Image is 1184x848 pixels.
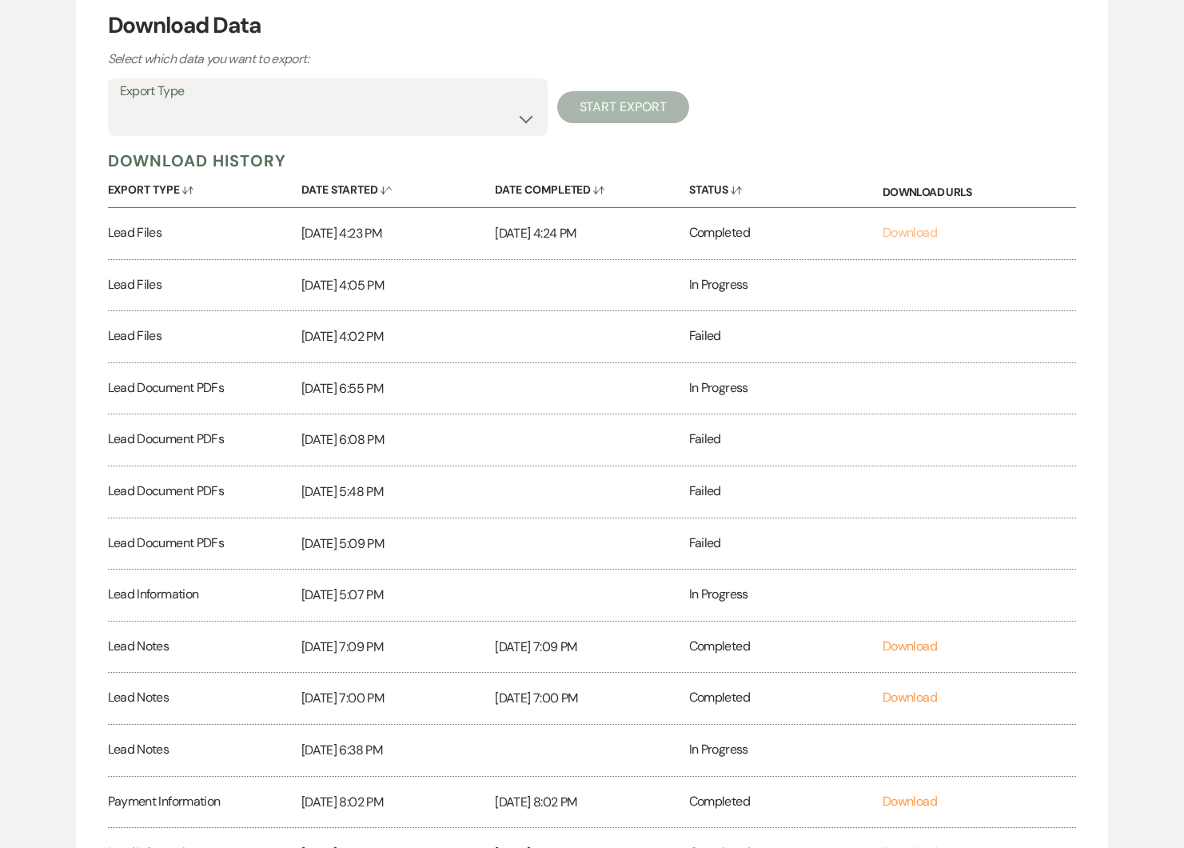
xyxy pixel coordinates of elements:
[108,150,1077,171] h5: Download History
[108,311,301,362] div: Lead Files
[883,224,937,241] a: Download
[689,311,883,362] div: Failed
[689,570,883,621] div: In Progress
[495,637,688,658] p: [DATE] 7:09 PM
[689,414,883,466] div: Failed
[557,91,689,123] button: Start Export
[495,688,688,709] p: [DATE] 7:00 PM
[689,466,883,518] div: Failed
[108,725,301,776] div: Lead Notes
[108,414,301,466] div: Lead Document PDFs
[689,622,883,673] div: Completed
[495,792,688,813] p: [DATE] 8:02 PM
[495,223,688,244] p: [DATE] 4:24 PM
[108,208,301,259] div: Lead Files
[689,171,883,202] button: Status
[301,792,495,813] p: [DATE] 8:02 PM
[108,466,301,518] div: Lead Document PDFs
[108,171,301,202] button: Export Type
[301,534,495,554] p: [DATE] 5:09 PM
[108,622,301,673] div: Lead Notes
[689,363,883,414] div: In Progress
[301,482,495,502] p: [DATE] 5:48 PM
[301,740,495,761] p: [DATE] 6:38 PM
[301,585,495,606] p: [DATE] 5:07 PM
[301,688,495,709] p: [DATE] 7:00 PM
[108,260,301,311] div: Lead Files
[883,689,937,706] a: Download
[301,171,495,202] button: Date Started
[301,326,495,347] p: [DATE] 4:02 PM
[120,80,536,103] label: Export Type
[108,673,301,724] div: Lead Notes
[301,430,495,450] p: [DATE] 6:08 PM
[689,518,883,570] div: Failed
[108,9,1077,42] h3: Download Data
[108,570,301,621] div: Lead Information
[301,275,495,296] p: [DATE] 4:05 PM
[883,638,937,654] a: Download
[689,777,883,828] div: Completed
[689,208,883,259] div: Completed
[108,363,301,414] div: Lead Document PDFs
[689,673,883,724] div: Completed
[108,518,301,570] div: Lead Document PDFs
[108,49,668,70] p: Select which data you want to export:
[883,793,937,810] a: Download
[883,171,1076,207] div: Download URLs
[689,260,883,311] div: In Progress
[301,223,495,244] p: [DATE] 4:23 PM
[108,777,301,828] div: Payment Information
[689,725,883,776] div: In Progress
[301,637,495,658] p: [DATE] 7:09 PM
[301,378,495,399] p: [DATE] 6:55 PM
[495,171,688,202] button: Date Completed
